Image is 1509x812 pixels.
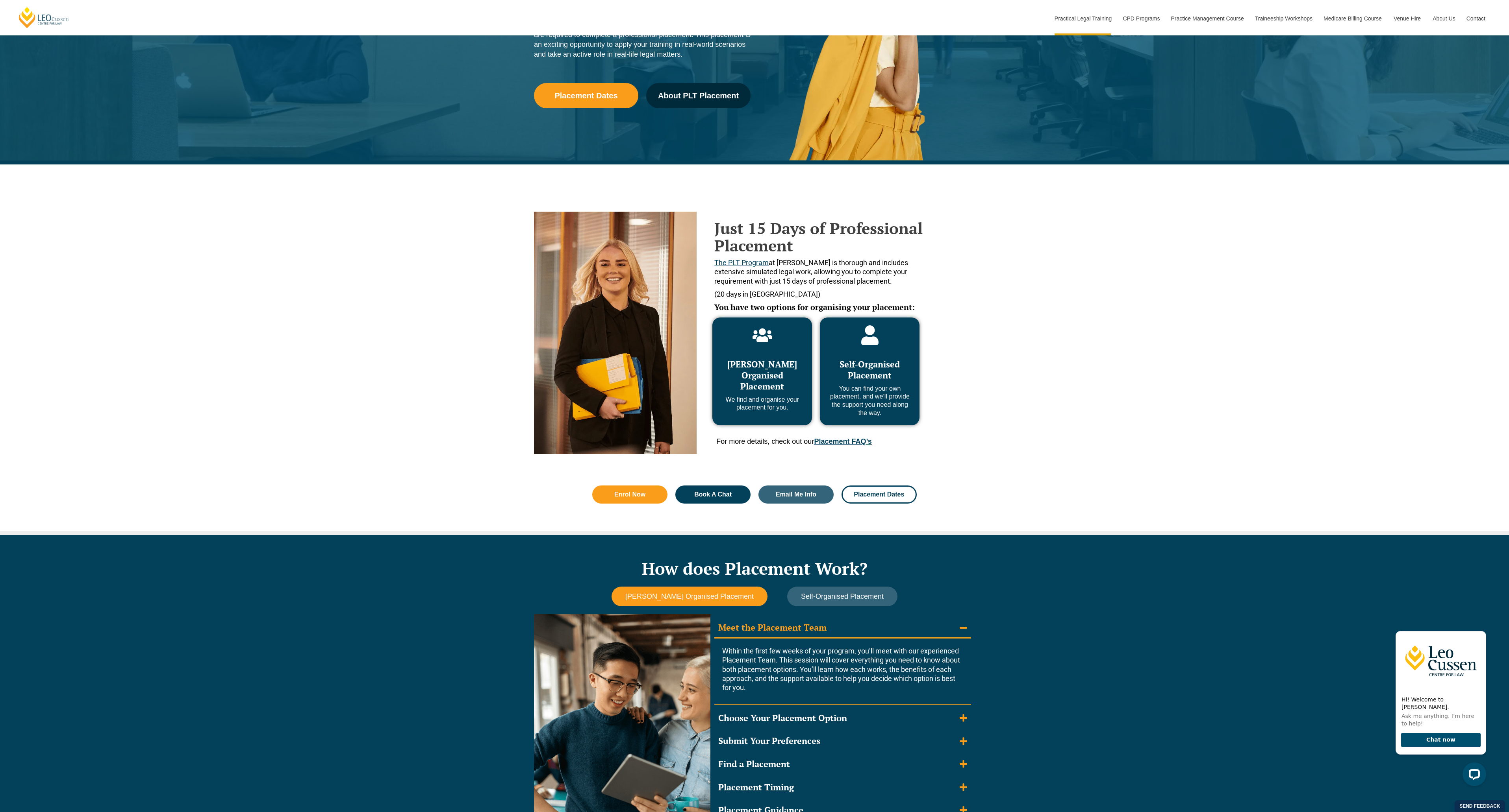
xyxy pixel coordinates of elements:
span: Email Me Info [776,491,816,498]
span: As part of your program, all students are required to complete a professional placement. This pla... [534,21,751,58]
div: Placement Timing [718,782,794,793]
span: Placement Dates [554,92,617,100]
summary: Find a Placement [714,755,971,774]
a: [PERSON_NAME] Centre for Law [18,6,70,29]
p: You can find your own placement, and we’ll provide the support you need along the way. [828,385,912,417]
span: [PERSON_NAME] Organised Placement [727,358,797,392]
a: Practice Management Course [1165,2,1249,35]
a: About PLT Placement [646,83,751,108]
a: Enrol Now [592,485,667,504]
div: Submit Your Preferences [718,735,820,747]
span: at [PERSON_NAME] is thorough and includes extensive simulated legal work, allowing you to complet... [714,258,908,285]
a: Contact [1461,2,1491,35]
span: About PLT Placement [658,92,739,100]
div: Choose Your Placement Option [718,712,847,724]
a: The PLT Program [714,258,769,267]
span: Placement Dates [854,491,904,498]
a: CPD Programs [1117,2,1165,35]
div: Find a Placement [718,758,790,770]
a: Placement FAQ’s [814,437,871,445]
span: [PERSON_NAME] Organised Placement [625,592,754,601]
span: Self-Organised Placement [801,592,884,601]
a: Medicare Billing Course [1318,2,1388,35]
a: Practical Legal Training [1049,2,1117,35]
span: For more details, check out our [716,437,872,445]
a: Book A Chat [675,485,751,504]
iframe: LiveChat chat widget [1389,624,1489,792]
a: Venue Hire [1388,2,1427,35]
a: About Us [1427,2,1461,35]
summary: Meet the Placement Team [714,618,971,639]
span: Book A Chat [694,491,732,498]
span: Self-Organised Placement [840,358,900,381]
span: You have two options for organising your placement: [714,302,915,312]
span: (20 days in [GEOGRAPHIC_DATA]) [714,290,820,298]
div: Meet the Placement Team [718,622,827,633]
summary: Submit Your Preferences [714,731,971,751]
strong: Just 15 Days of Professional Placement [714,218,923,256]
h2: How does Placement Work? [530,559,979,578]
a: Placement Dates [842,485,917,504]
a: Email Me Info [758,485,834,504]
a: Traineeship Workshops [1249,2,1318,35]
summary: Choose Your Placement Option [714,709,971,728]
span: Enrol Now [614,491,645,498]
summary: Placement Timing [714,778,971,797]
a: Placement Dates [534,83,638,108]
span: Within the first few weeks of your program, you’ll meet with our experienced Placement Team. This... [722,647,960,692]
p: We find and organise your placement for you. [720,396,804,412]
